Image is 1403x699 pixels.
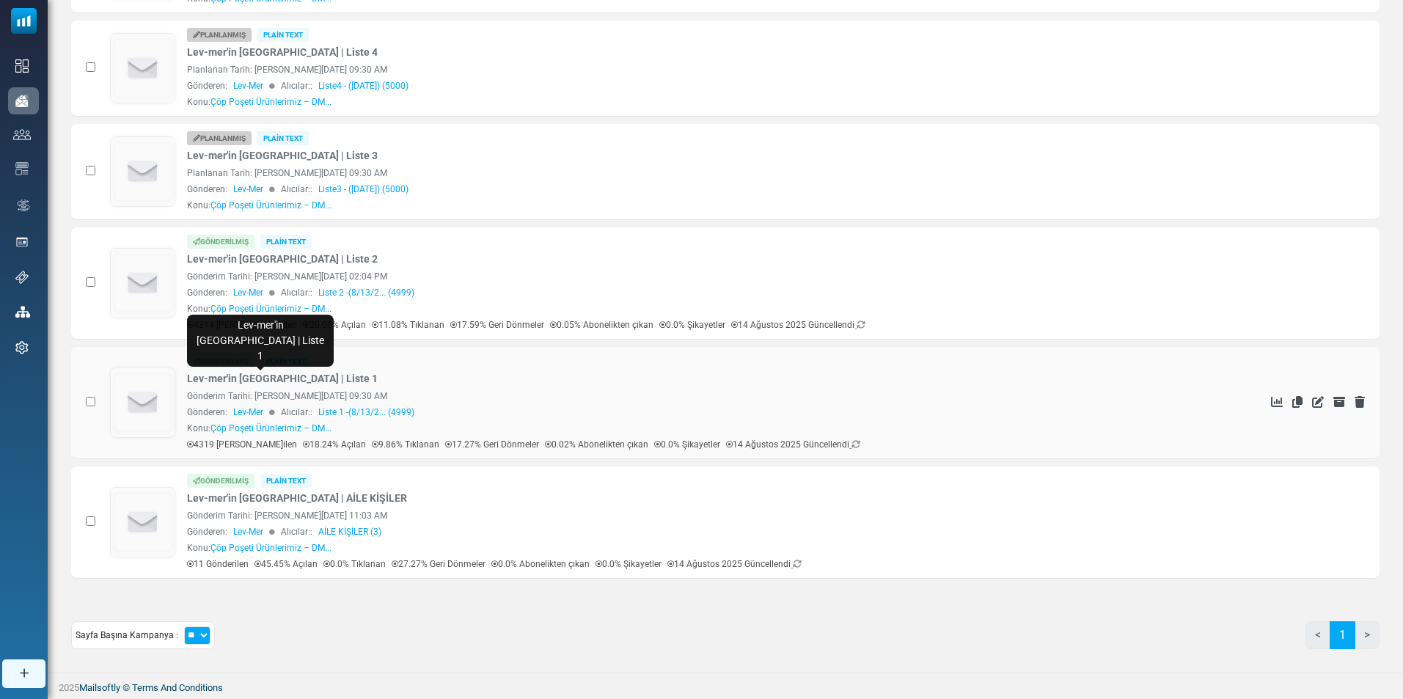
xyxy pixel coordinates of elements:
[210,200,331,211] span: Çöp Poşeti Ürünlerimiz – DM...
[254,557,318,571] p: 45.45% Açılan
[187,166,1206,180] div: Planlanan Tarih: [PERSON_NAME][DATE] 09:30 AM
[187,199,331,212] div: Konu:
[260,235,312,249] div: Plain Text
[233,79,263,92] span: Lev-Mer
[187,371,378,387] a: Lev-mer'in [GEOGRAPHIC_DATA] | Liste 1
[187,252,378,267] a: Lev-mer'in [GEOGRAPHIC_DATA] | Liste 2
[596,557,662,571] p: 0.0% Şikayetler
[187,79,1206,92] div: Gönderen: Alıcılar::
[491,557,590,571] p: 0.0% Abonelikten çıkan
[372,318,444,332] p: 11.08% Tıklanan
[450,318,544,332] p: 17.59% Geri Dönmeler
[318,525,381,538] a: AİLE KİŞİLER (3)
[187,389,1206,403] div: Gönderim Tarihi: [PERSON_NAME][DATE] 09:30 AM
[233,406,263,419] span: Lev-Mer
[550,318,653,332] p: 0.05% Abonelikten çıkan
[1355,396,1365,408] a: Sil
[187,148,378,164] a: Lev-mer'in [GEOGRAPHIC_DATA] | Liste 3
[132,682,223,693] a: Terms And Conditions
[392,557,486,571] p: 27.27% Geri Dönmeler
[187,525,1206,538] div: Gönderen: Alıcılar::
[318,406,414,419] a: Liste 1 -(8/13/2... (4999)
[79,682,130,693] a: Mailsoftly ©
[318,79,409,92] a: Liste4 - ([DATE]) (5000)
[11,8,37,34] img: mailsoftly_icon_blue_white.svg
[659,318,725,332] p: 0.0% Şikayetler
[187,474,254,488] div: Gönderilmiş
[318,183,409,196] a: Liste3 - ([DATE]) (5000)
[726,438,860,451] p: 14 Ağustos 2025 Güncellendi
[48,673,1403,699] footer: 2025
[76,629,178,642] span: Sayfa Başına Kampanya :
[187,315,334,367] div: Lev-mer'in [GEOGRAPHIC_DATA] | Liste 1
[187,557,249,571] p: 11 Gönderilen
[233,525,263,538] span: Lev-Mer
[187,235,254,249] div: Gönderilmiş
[731,318,865,332] p: 14 Ağustos 2025 Güncellendi
[210,304,331,314] span: Çöp Poşeti Ürünlerimiz – DM...
[187,541,331,555] div: Konu:
[111,34,175,103] img: empty-draft-icon2.svg
[15,271,29,284] img: support-icon.svg
[187,422,331,435] div: Konu:
[187,63,1206,76] div: Planlanan Tarih: [PERSON_NAME][DATE] 09:30 AM
[257,131,309,145] div: Plain Text
[1312,396,1324,408] a: Düzenle
[233,286,263,299] span: Lev-Mer
[187,183,1206,196] div: Gönderen: Alıcılar::
[187,286,1206,299] div: Gönderen: Alıcılar::
[260,474,312,488] div: Plain Text
[15,95,29,107] img: campaigns-icon-active.png
[111,249,175,318] img: empty-draft-icon2.svg
[187,28,252,42] div: Planlanmış
[187,302,331,315] div: Konu:
[187,95,331,109] div: Konu:
[318,286,414,299] a: Liste 2 -(8/13/2... (4999)
[111,488,175,557] img: empty-draft-icon2.svg
[1292,396,1303,408] a: Kopyala
[257,28,309,42] div: Plain Text
[233,183,263,196] span: Lev-Mer
[303,318,366,332] p: 20.05% Açılan
[445,438,539,451] p: 17.27% Geri Dönmeler
[210,543,331,553] span: Çöp Poşeti Ürünlerimiz – DM...
[303,438,366,451] p: 18.24% Açılan
[654,438,720,451] p: 0.0% Şikayetler
[15,59,29,73] img: dashboard-icon.svg
[1271,396,1283,408] a: İstatistikleri Gör
[1330,621,1355,649] a: 1
[187,45,378,60] a: Lev-mer'in [GEOGRAPHIC_DATA] | Liste 4
[667,557,802,571] p: 14 Ağustos 2025 Güncellendi
[15,341,29,354] img: settings-icon.svg
[187,406,1206,419] div: Gönderen: Alıcılar::
[545,438,648,451] p: 0.02% Abonelikten çıkan
[1333,396,1345,408] a: Arşivle
[187,491,407,506] a: Lev-mer'in [GEOGRAPHIC_DATA] | AİLE KİŞİLER
[15,235,29,249] img: landing_pages.svg
[13,129,31,139] img: contacts-icon.svg
[111,368,175,437] img: empty-draft-icon2.svg
[210,423,331,433] span: Çöp Poşeti Ürünlerimiz – DM...
[1305,621,1380,661] nav: Page
[15,197,32,214] img: workflow.svg
[187,131,252,145] div: Planlanmış
[210,97,331,107] span: Çöp Poşeti Ürünlerimiz – DM...
[15,162,29,175] img: email-templates-icon.svg
[187,509,1206,522] div: Gönderim Tarihi: [PERSON_NAME][DATE] 11:03 AM
[111,137,175,206] img: empty-draft-icon2.svg
[187,270,1206,283] div: Gönderim Tarihi: [PERSON_NAME][DATE] 02:04 PM
[372,438,439,451] p: 9.86% Tıklanan
[187,438,297,451] p: 4319 [PERSON_NAME]ilen
[132,682,223,693] span: translation missing: tr.layouts.footer.terms_and_conditions
[323,557,386,571] p: 0.0% Tıklanan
